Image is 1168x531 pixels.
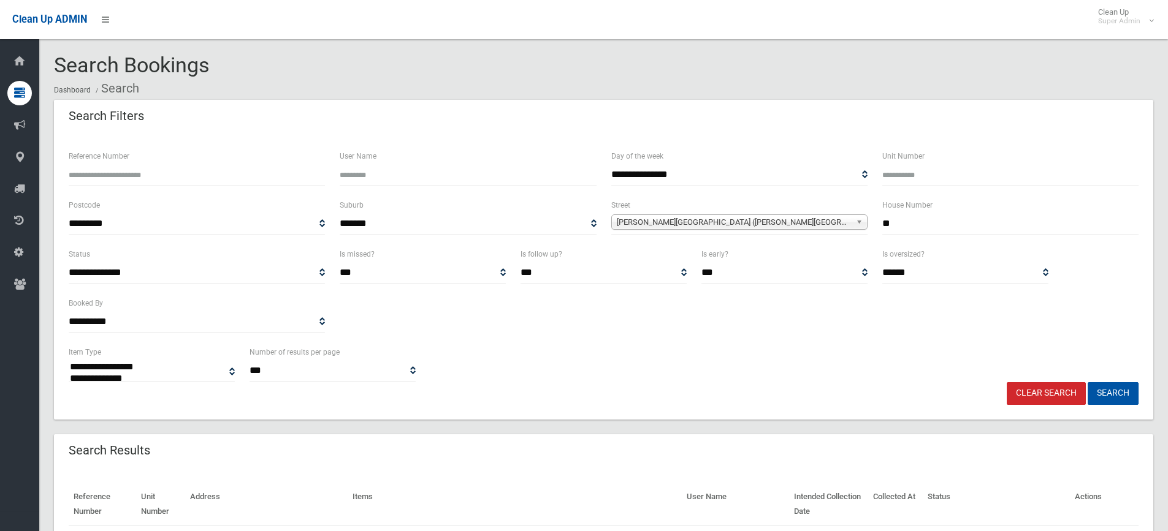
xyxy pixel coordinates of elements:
label: House Number [882,198,933,212]
button: Search [1088,382,1139,405]
header: Search Results [54,439,165,462]
label: Reference Number [69,149,129,163]
th: Actions [1070,483,1139,525]
label: Is follow up? [521,247,562,261]
label: Unit Number [882,149,925,163]
th: Status [923,483,1070,525]
span: [PERSON_NAME][GEOGRAPHIC_DATA] ([PERSON_NAME][GEOGRAPHIC_DATA]) [617,215,851,230]
th: Intended Collection Date [789,483,868,525]
label: Is oversized? [882,247,925,261]
label: Item Type [69,345,101,359]
label: Status [69,247,90,261]
label: Is missed? [340,247,375,261]
label: Day of the week [611,149,663,163]
span: Clean Up [1092,7,1153,26]
label: User Name [340,149,376,163]
span: Clean Up ADMIN [12,13,87,25]
label: Booked By [69,296,103,310]
label: Suburb [340,198,364,212]
th: User Name [682,483,789,525]
label: Is early? [701,247,728,261]
a: Clear Search [1007,382,1086,405]
th: Items [348,483,682,525]
span: Search Bookings [54,53,210,77]
label: Postcode [69,198,100,212]
th: Reference Number [69,483,136,525]
small: Super Admin [1098,17,1140,26]
header: Search Filters [54,104,159,128]
label: Number of results per page [250,345,340,359]
li: Search [93,77,139,100]
th: Address [185,483,348,525]
th: Unit Number [136,483,185,525]
label: Street [611,198,630,212]
th: Collected At [868,483,923,525]
a: Dashboard [54,86,91,94]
